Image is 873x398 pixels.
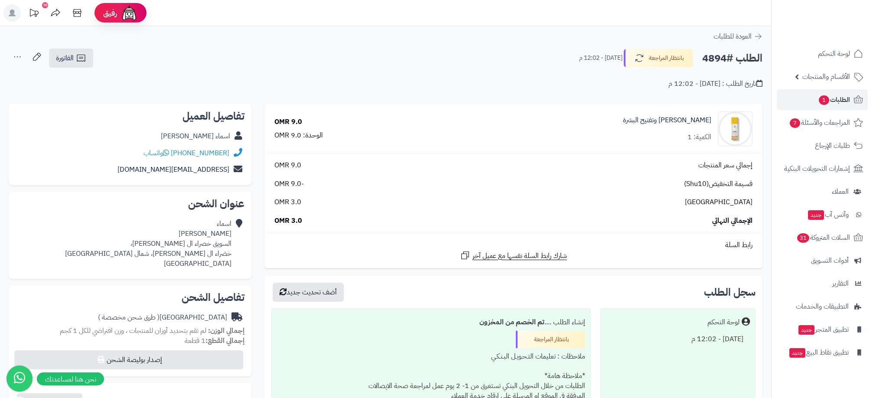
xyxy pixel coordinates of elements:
small: 1 قطعة [185,336,244,346]
span: 3.0 OMR [274,197,301,207]
a: لوحة التحكم [777,43,868,64]
div: [GEOGRAPHIC_DATA] [98,313,227,323]
div: [DATE] - 12:02 م [606,331,750,348]
h3: سجل الطلب [704,287,756,297]
h2: تفاصيل العميل [16,111,244,121]
a: إشعارات التحويلات البنكية [777,158,868,179]
span: المراجعات والأسئلة [789,117,850,129]
div: 10 [42,2,48,8]
h2: تفاصيل الشحن [16,292,244,303]
span: 1 [819,95,829,105]
h2: عنوان الشحن [16,199,244,209]
strong: إجمالي القطع: [205,336,244,346]
a: طلبات الإرجاع [777,135,868,156]
a: تطبيق نقاط البيعجديد [777,342,868,363]
span: التقارير [832,277,849,290]
div: الكمية: 1 [687,132,711,142]
div: اسماء [PERSON_NAME] السويق خصراء ال [PERSON_NAME]، خضراء ال [PERSON_NAME]، شمال [GEOGRAPHIC_DATA]... [65,219,231,268]
div: لوحة التحكم [707,317,739,327]
a: وآتس آبجديد [777,204,868,225]
span: التطبيقات والخدمات [796,300,849,313]
a: [EMAIL_ADDRESS][DOMAIN_NAME] [117,164,229,175]
span: العودة للطلبات [713,31,752,42]
a: العودة للطلبات [713,31,762,42]
small: [DATE] - 12:02 م [579,54,622,62]
button: بانتظار المراجعة [624,49,693,67]
span: تطبيق المتجر [798,323,849,336]
a: المراجعات والأسئلة7 [777,112,868,133]
span: -9.0 OMR [274,179,304,189]
span: لم تقم بتحديد أوزان للمنتجات ، وزن افتراضي للكل 1 كجم [60,326,206,336]
span: أدوات التسويق [811,254,849,267]
span: 9.0 OMR [274,160,301,170]
span: جديد [798,325,814,335]
a: العملاء [777,181,868,202]
h2: الطلب #4894 [702,49,762,67]
div: اسماء [PERSON_NAME] [161,131,230,141]
span: الطلبات [818,94,850,106]
span: العملاء [832,186,849,198]
span: إشعارات التحويلات البنكية [784,163,850,175]
span: الفاتورة [56,53,74,63]
a: الطلبات1 [777,89,868,110]
a: تطبيق المتجرجديد [777,319,868,340]
span: ( طرق شحن مخصصة ) [98,312,160,323]
button: أضف تحديث جديد [273,283,344,302]
a: تحديثات المنصة [23,4,45,24]
div: بانتظار المراجعة [516,331,585,348]
a: واتساب [143,148,169,158]
div: إنشاء الطلب .... [277,314,585,331]
span: إجمالي سعر المنتجات [698,160,752,170]
span: 31 [797,233,809,243]
span: قسيمة التخفيض(Shu10) [684,179,752,189]
span: جديد [808,210,824,220]
a: السلات المتروكة31 [777,227,868,248]
button: إصدار بوليصة الشحن [14,350,243,369]
img: ai-face.png [121,4,138,22]
span: الأقسام والمنتجات [802,71,850,83]
a: التقارير [777,273,868,294]
a: الفاتورة [49,49,93,68]
div: الوحدة: 9.0 OMR [274,130,323,140]
div: 9.0 OMR [274,117,302,127]
span: طلبات الإرجاع [815,140,850,152]
a: أدوات التسويق [777,250,868,271]
span: [GEOGRAPHIC_DATA] [685,197,752,207]
span: وآتس آب [807,209,849,221]
span: لوحة التحكم [818,48,850,60]
strong: إجمالي الوزن: [208,326,244,336]
span: السلات المتروكة [796,232,850,244]
span: الإجمالي النهائي [712,216,752,226]
span: تطبيق نقاط البيع [788,346,849,359]
span: جديد [789,348,805,358]
span: 7 [790,118,800,128]
a: [PERSON_NAME] وتفتيح البشرة [623,115,711,125]
a: [PHONE_NUMBER] [171,148,229,158]
span: رفيق [103,8,117,18]
div: رابط السلة [268,240,759,250]
div: تاريخ الطلب : [DATE] - 12:02 م [668,79,762,89]
img: 1739578197-cm52dour10ngp01kla76j4svp_WHITENING_HYDRATE-01-90x90.jpg [718,111,752,146]
a: التطبيقات والخدمات [777,296,868,317]
span: شارك رابط السلة نفسها مع عميل آخر [472,251,567,261]
b: تم الخصم من المخزون [479,317,544,327]
a: شارك رابط السلة نفسها مع عميل آخر [460,250,567,261]
span: 3.0 OMR [274,216,302,226]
